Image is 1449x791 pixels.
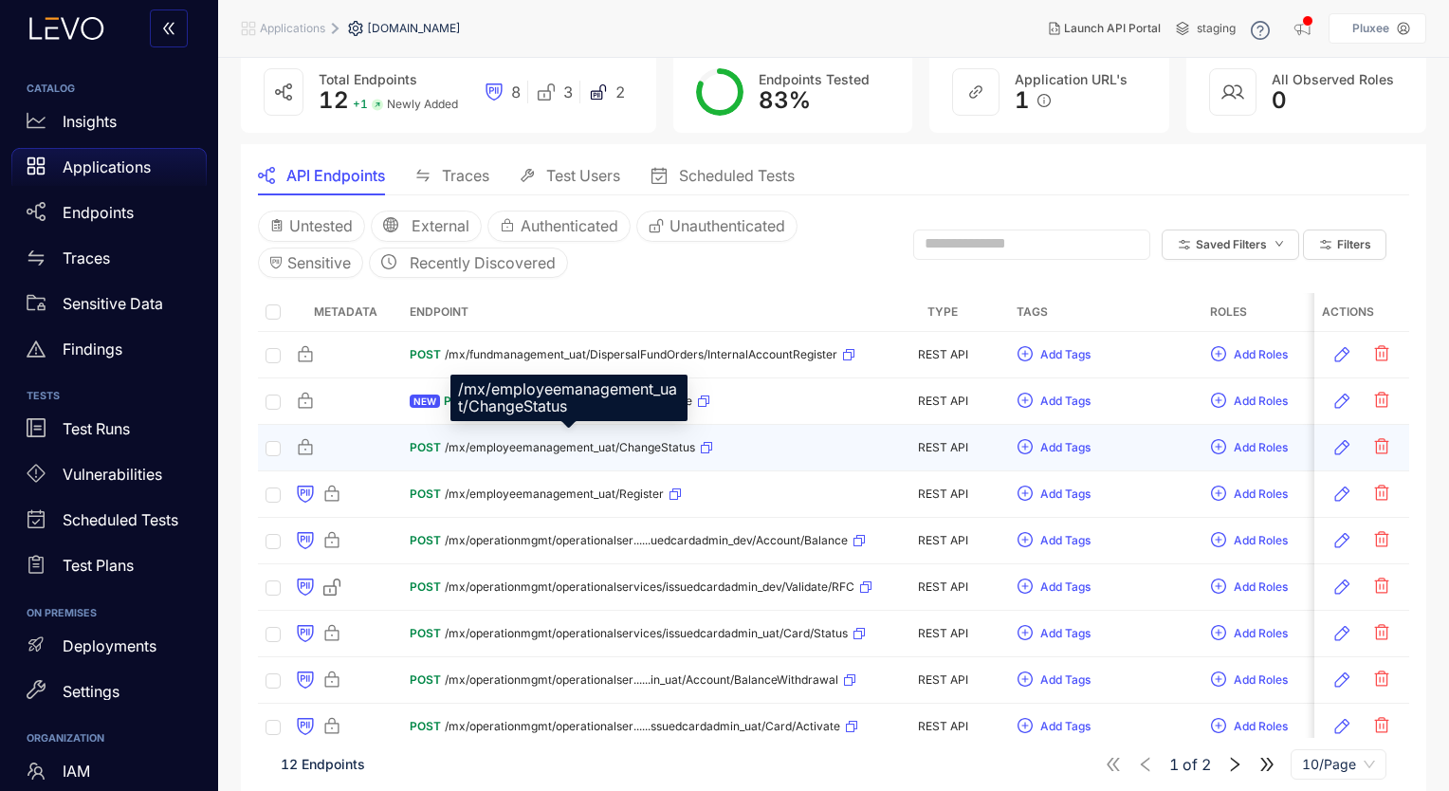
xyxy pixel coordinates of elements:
[1211,671,1226,689] span: plus-circle
[11,627,207,672] a: Deployments
[410,580,441,594] span: POST
[669,217,785,234] span: Unauthenticated
[11,239,207,285] a: Traces
[1275,239,1284,249] span: down
[1258,756,1275,773] span: double-right
[1040,627,1091,640] span: Add Tags
[1037,94,1051,107] span: info-circle
[11,456,207,502] a: Vulnerabilities
[63,557,134,574] p: Test Plans
[1017,525,1091,556] button: plus-circleAdd Tags
[288,293,402,332] th: Metadata
[260,22,325,35] span: Applications
[27,248,46,267] span: swap
[415,168,431,183] span: swap
[1202,293,1396,332] th: Roles
[281,756,365,772] span: 12 Endpoints
[1017,618,1091,649] button: plus-circleAdd Tags
[11,102,207,148] a: Insights
[1210,711,1289,742] button: plus-circleAdd Roles
[1234,348,1288,361] span: Add Roles
[1210,572,1289,602] button: plus-circleAdd Roles
[27,340,46,359] span: warning
[63,511,178,528] p: Scheduled Tests
[876,293,1009,332] th: Type
[1018,532,1033,549] span: plus-circle
[11,193,207,239] a: Endpoints
[1018,579,1033,596] span: plus-circle
[1337,238,1371,251] span: Filters
[1034,13,1176,44] button: Launch API Portal
[1018,718,1033,735] span: plus-circle
[1226,756,1243,773] span: right
[410,534,441,547] span: POST
[1015,71,1128,87] span: Application URL's
[11,502,207,547] a: Scheduled Tests
[1009,293,1202,332] th: Tags
[63,763,90,780] p: IAM
[11,148,207,193] a: Applications
[63,637,156,654] p: Deployments
[410,720,441,733] span: POST
[1040,441,1091,454] span: Add Tags
[1234,720,1288,733] span: Add Roles
[63,249,110,267] p: Traces
[11,285,207,330] a: Sensitive Data
[410,395,440,408] span: NEW
[487,211,631,241] button: Authenticated
[1018,671,1033,689] span: plus-circle
[150,9,188,47] button: double-left
[1234,673,1288,687] span: Add Roles
[1211,532,1226,549] span: plus-circle
[1040,673,1091,687] span: Add Tags
[445,441,695,454] span: /mx/employeemanagement_uat/ChangeStatus
[367,22,461,35] span: [DOMAIN_NAME]
[1162,230,1299,260] button: Saved Filtersdown
[520,168,535,183] span: tool
[884,580,1001,594] div: REST API
[1210,525,1289,556] button: plus-circleAdd Roles
[383,217,398,234] span: global
[546,167,620,184] span: Test Users
[759,86,811,114] span: 83 %
[27,83,192,95] h6: CATALOG
[63,113,117,130] p: Insights
[884,627,1001,640] div: REST API
[615,83,625,101] span: 2
[884,673,1001,687] div: REST API
[1018,393,1033,410] span: plus-circle
[1017,386,1091,416] button: plus-circleAdd Tags
[11,547,207,593] a: Test Plans
[1017,340,1091,370] button: plus-circleAdd Tags
[1210,618,1289,649] button: plus-circleAdd Roles
[563,83,573,101] span: 3
[1234,580,1288,594] span: Add Roles
[402,293,876,332] th: Endpoint
[1211,393,1226,410] span: plus-circle
[1210,386,1289,416] button: plus-circleAdd Roles
[1040,720,1091,733] span: Add Tags
[11,411,207,456] a: Test Runs
[1040,487,1091,501] span: Add Tags
[63,295,163,312] p: Sensitive Data
[445,348,837,361] span: /mx/fundmanagement_uat/DispersalFundOrders/InternalAccountRegister
[410,487,441,501] span: POST
[445,627,848,640] span: /mx/operationmgmt/operationalservices/issuedcardadmin_uat/Card/Status
[445,487,664,501] span: /mx/employeemanagement_uat/Register
[1017,711,1091,742] button: plus-circleAdd Tags
[450,375,688,421] div: /mx/employeemanagement_uat/ChangeStatus
[410,627,441,640] span: POST
[161,21,176,38] span: double-left
[1040,580,1091,594] span: Add Tags
[410,441,441,454] span: POST
[1211,439,1226,456] span: plus-circle
[968,84,983,100] span: link
[1234,395,1288,408] span: Add Roles
[27,762,46,781] span: team
[258,248,363,278] button: Sensitive
[1040,534,1091,547] span: Add Tags
[1211,346,1226,363] span: plus-circle
[63,683,119,700] p: Settings
[11,330,207,376] a: Findings
[1234,441,1288,454] span: Add Roles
